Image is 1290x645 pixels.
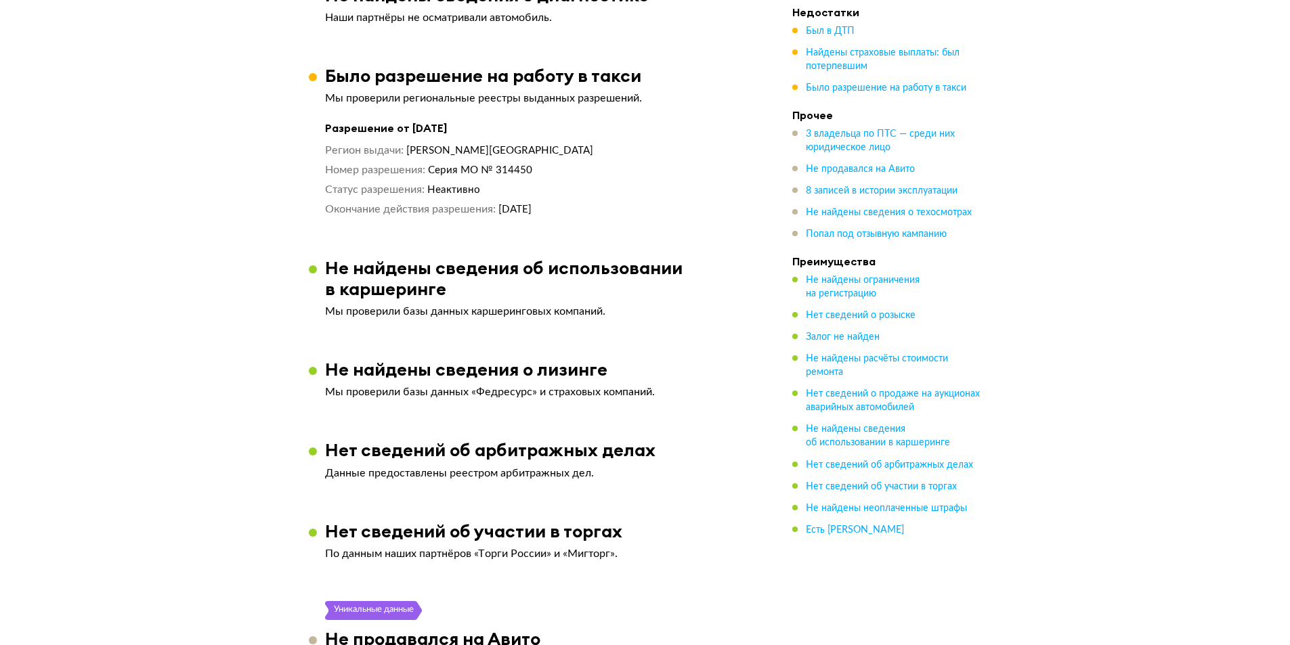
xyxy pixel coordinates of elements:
dt: Окончание действия разрешения [325,202,496,217]
span: [DATE] [498,204,532,215]
span: Не продавался на Авито [806,164,915,174]
span: Было разрешение на работу в такси [806,83,966,93]
p: Данные предоставлены реестром арбитражных дел. [325,466,752,480]
span: Не найдены расчёты стоимости ремонта [806,354,948,377]
span: Не найдены неоплаченные штрафы [806,503,967,512]
span: Попал под отзывную кампанию [806,229,947,239]
span: Нет сведений о продаже на аукционах аварийных автомобилей [806,389,980,412]
div: Уникальные данные [333,601,414,620]
h3: Было разрешение на работу в такси [325,65,641,86]
span: Нет сведений об участии в торгах [806,481,957,491]
p: По данным наших партнёров «Торги России» и «Мигторг». [325,547,752,560]
h3: Не найдены сведения об использовании в каршеринге [325,257,768,299]
span: Не найдены сведения об использовании в каршеринге [806,424,950,447]
span: Залог не найден [806,332,880,342]
h4: Недостатки [792,5,982,19]
span: Найдены страховые выплаты: был потерпевшим [806,48,960,71]
h4: Преимущества [792,254,982,268]
span: Нет сведений о розыске [806,311,916,320]
dt: Статус разрешения [325,183,425,197]
span: Неактивно [427,185,480,195]
h3: Нет сведений об участии в торгах [325,520,622,541]
p: Мы проверили региональные реестры выданных разрешений. [325,91,752,105]
span: Есть [PERSON_NAME] [806,525,904,534]
span: Серия МО № 314450 [428,165,532,175]
h4: Прочее [792,108,982,122]
span: Не найдены сведения о техосмотрах [806,208,972,217]
span: [PERSON_NAME][GEOGRAPHIC_DATA] [406,146,593,156]
span: 3 владельца по ПТС — среди них юридическое лицо [806,129,955,152]
span: Не найдены ограничения на регистрацию [806,275,920,298]
p: Наши партнёры не осматривали автомобиль. [325,11,752,24]
p: Мы проверили базы данных «Федресурс» и страховых компаний. [325,385,752,399]
h3: Нет сведений об арбитражных делах [325,439,655,460]
dt: Регион выдачи [325,143,404,158]
span: 8 записей в истории эксплуатации [806,186,958,196]
h4: Разрешение от [DATE] [325,121,752,135]
span: Нет сведений об арбитражных делах [806,460,973,469]
dt: Номер разрешения [325,163,425,177]
p: Мы проверили базы данных каршеринговых компаний. [325,305,752,318]
span: Был в ДТП [806,26,855,36]
h3: Не найдены сведения о лизинге [325,359,607,380]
